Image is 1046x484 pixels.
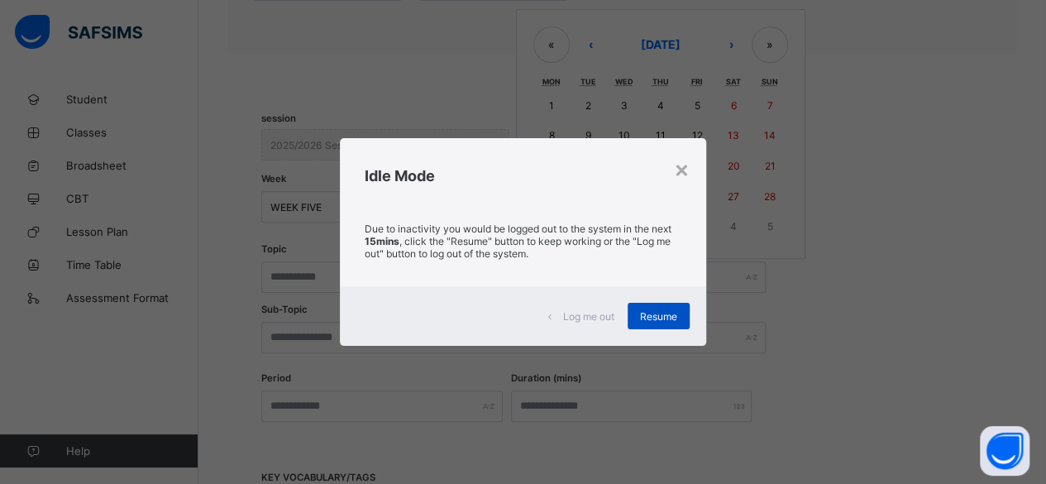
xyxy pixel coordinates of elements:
[674,155,690,183] div: ×
[640,310,677,323] span: Resume
[563,310,614,323] span: Log me out
[365,167,681,184] h2: Idle Mode
[365,223,681,260] p: Due to inactivity you would be logged out to the system in the next , click the "Resume" button t...
[980,426,1029,476] button: Open asap
[365,235,399,247] strong: 15mins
